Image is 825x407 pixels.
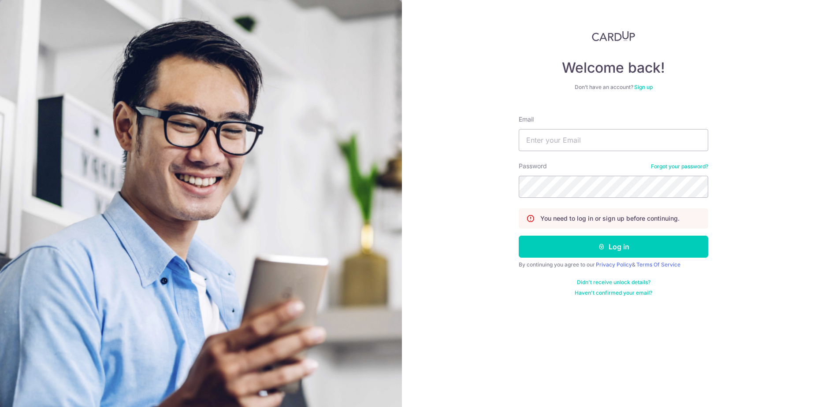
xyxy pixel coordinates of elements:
a: Terms Of Service [636,261,680,268]
a: Privacy Policy [596,261,632,268]
a: Didn't receive unlock details? [577,279,650,286]
a: Haven't confirmed your email? [575,289,652,296]
a: Sign up [634,84,653,90]
label: Email [519,115,534,124]
p: You need to log in or sign up before continuing. [540,214,680,223]
input: Enter your Email [519,129,708,151]
h4: Welcome back! [519,59,708,77]
a: Forgot your password? [651,163,708,170]
div: By continuing you agree to our & [519,261,708,268]
img: CardUp Logo [592,31,635,41]
div: Don’t have an account? [519,84,708,91]
button: Log in [519,236,708,258]
label: Password [519,162,547,170]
